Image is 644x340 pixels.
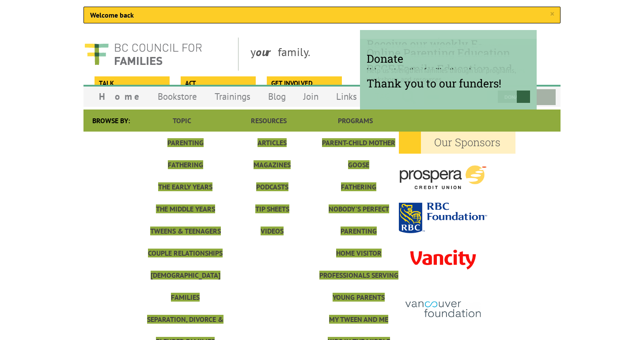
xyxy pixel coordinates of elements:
div: Welcome back [83,7,561,23]
a: Join [295,86,327,107]
strong: our [256,45,278,59]
div: Browse By: [83,110,139,132]
a: The Middle Years [156,204,215,213]
a: [DEMOGRAPHIC_DATA] Families [151,271,220,302]
a: Parent-Child Mother Goose [322,138,395,169]
a: Home Visitor [336,249,382,257]
a: Videos [261,227,284,235]
a: Blog [259,86,295,107]
a: The Early Years [158,182,212,191]
a: × [550,10,554,19]
a: Act Take a survey [181,76,254,89]
a: My Tween and Me [329,315,388,324]
img: prospera-4.png [399,154,487,201]
img: vancouver_foundation-2.png [399,286,487,332]
a: Fathering [168,160,203,169]
div: y family. [243,38,439,71]
h2: Our Sponsors [399,132,515,154]
span: Talk [99,79,164,88]
a: Fathering [341,182,376,191]
a: Links [327,86,366,107]
img: vancity-3.png [399,235,487,284]
a: Get Involved Make change happen [267,76,341,89]
a: Trainings [206,86,259,107]
a: Podcasts [256,182,288,191]
span: Thank you to our funders! [367,76,530,91]
a: Talk Share your story [95,76,168,89]
a: Articles [258,138,287,147]
a: Parenting [167,138,204,147]
span: Receive our weekly E-Newsletter [367,37,530,66]
a: Tweens & Teenagers [150,227,221,235]
a: Tip Sheets [255,204,289,213]
a: Programs [338,116,373,125]
a: Home [90,86,149,107]
a: Professionals Serving Young Parents [319,271,398,302]
a: Nobody's Perfect Parenting [329,204,389,235]
span: Act [185,79,250,88]
img: rbc.png [399,203,487,233]
img: BC Council for FAMILIES [83,38,203,71]
a: Bookstore [149,86,206,107]
a: Resources [251,116,287,125]
a: Couple Relationships [148,249,223,257]
span: Get Involved [271,79,336,88]
a: Topic [173,116,191,125]
span: Donate [367,51,530,66]
a: Magazines [254,160,291,169]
